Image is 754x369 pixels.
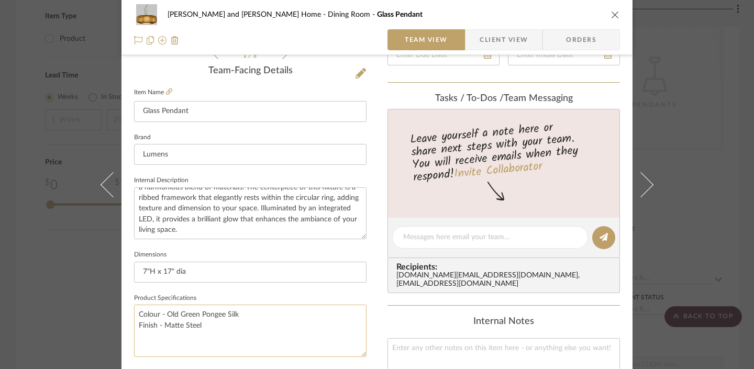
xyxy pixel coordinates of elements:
[386,116,622,186] div: Leave yourself a note here or share next steps with your team. You will receive emails when they ...
[248,52,253,59] span: /
[611,10,620,19] button: close
[134,135,151,140] label: Brand
[134,101,367,122] input: Enter Item Name
[243,52,248,59] span: 1
[387,93,620,105] div: team Messaging
[396,262,615,272] span: Recipients:
[134,65,367,77] div: Team-Facing Details
[168,11,328,18] span: [PERSON_NAME] and [PERSON_NAME] Home
[134,88,172,97] label: Item Name
[134,296,196,301] label: Product Specifications
[134,144,367,165] input: Enter Brand
[377,11,423,18] span: Glass Pendant
[134,262,367,283] input: Enter the dimensions of this item
[453,158,543,184] a: Invite Collaborator
[435,94,504,103] span: Tasks / To-Dos /
[253,52,258,59] span: 5
[387,44,500,65] input: Enter Due Date
[480,29,528,50] span: Client View
[171,36,179,44] img: Remove from project
[387,316,620,328] div: Internal Notes
[134,178,188,183] label: Internal Description
[328,11,377,18] span: Dining Room
[396,272,615,288] div: [DOMAIN_NAME][EMAIL_ADDRESS][DOMAIN_NAME] , [EMAIL_ADDRESS][DOMAIN_NAME]
[405,29,448,50] span: Team View
[555,29,608,50] span: Orders
[134,4,159,25] img: a99940f0-2d6a-4e6f-8e85-f5e537e07b3d_48x40.jpg
[134,252,167,258] label: Dimensions
[508,44,620,65] input: Enter Install Date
